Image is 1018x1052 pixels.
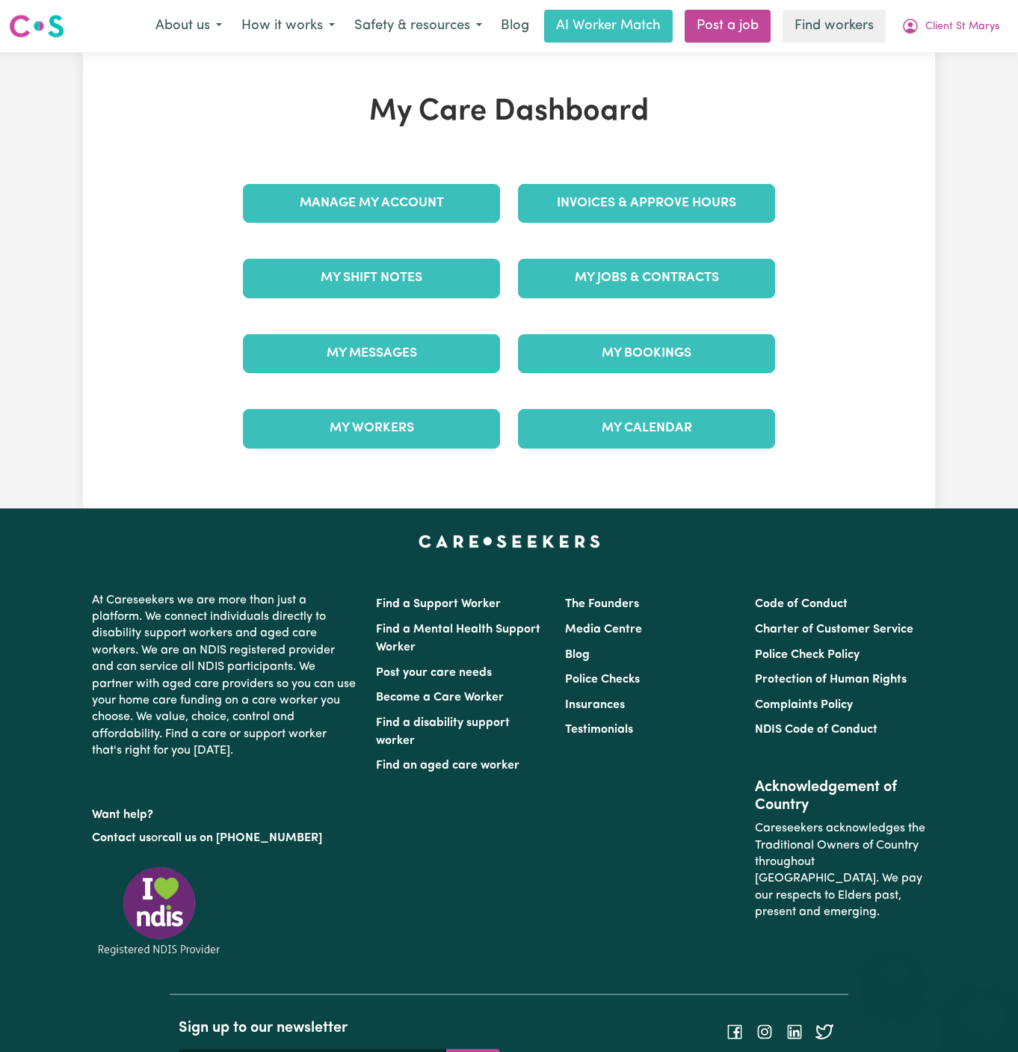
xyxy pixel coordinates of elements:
a: Protection of Human Rights [755,674,907,686]
a: Careseekers home page [419,535,600,547]
a: Invoices & Approve Hours [518,184,775,223]
button: How it works [232,10,345,42]
p: or [92,824,358,852]
a: Follow Careseekers on Facebook [726,1026,744,1038]
a: Follow Careseekers on Twitter [815,1026,833,1038]
iframe: Button to launch messaging window [958,992,1006,1040]
a: Complaints Policy [755,699,853,711]
h2: Sign up to our newsletter [179,1019,500,1037]
a: My Calendar [518,409,775,448]
a: Careseekers logo [9,9,64,43]
a: My Shift Notes [243,259,500,298]
a: Blog [565,649,590,661]
a: My Messages [243,334,500,373]
button: My Account [892,10,1009,42]
span: Client St Marys [925,19,999,35]
a: My Workers [243,409,500,448]
a: Find a Support Worker [376,598,501,610]
iframe: Close message [878,956,908,986]
a: Follow Careseekers on Instagram [756,1026,774,1038]
p: At Careseekers we are more than just a platform. We connect individuals directly to disability su... [92,586,358,766]
a: Post your care needs [376,667,492,679]
a: Blog [492,10,538,43]
button: Safety & resources [345,10,492,42]
a: Post a job [685,10,771,43]
a: Find a disability support worker [376,717,510,747]
a: Insurances [565,699,625,711]
a: Testimonials [565,724,633,736]
a: Find workers [783,10,886,43]
p: Careseekers acknowledges the Traditional Owners of Country throughout [GEOGRAPHIC_DATA]. We pay o... [755,814,926,926]
button: About us [146,10,232,42]
a: call us on [PHONE_NUMBER] [162,832,322,844]
a: AI Worker Match [544,10,673,43]
h1: My Care Dashboard [234,94,784,130]
a: Code of Conduct [755,598,848,610]
a: Police Checks [565,674,640,686]
a: Find a Mental Health Support Worker [376,624,540,653]
a: Contact us [92,832,151,844]
a: Media Centre [565,624,642,636]
img: Careseekers logo [9,13,64,40]
img: Registered NDIS provider [92,864,226,958]
p: Want help? [92,801,358,823]
h2: Acknowledgement of Country [755,778,926,814]
a: Follow Careseekers on LinkedIn [786,1026,803,1038]
a: Find an aged care worker [376,760,519,772]
a: The Founders [565,598,639,610]
a: Charter of Customer Service [755,624,913,636]
a: My Bookings [518,334,775,373]
a: Manage My Account [243,184,500,223]
a: My Jobs & Contracts [518,259,775,298]
a: Become a Care Worker [376,692,504,704]
a: NDIS Code of Conduct [755,724,877,736]
a: Police Check Policy [755,649,860,661]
